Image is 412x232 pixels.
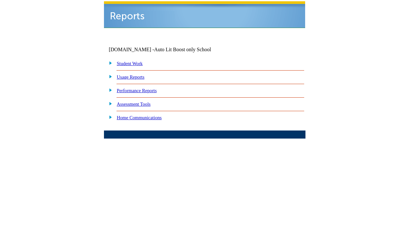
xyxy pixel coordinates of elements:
img: plus.gif [106,60,112,66]
td: [DOMAIN_NAME] - [109,47,227,53]
a: Student Work [117,61,143,66]
a: Performance Reports [117,88,157,93]
a: Assessment Tools [117,101,151,107]
img: plus.gif [106,114,112,120]
img: plus.gif [106,73,112,79]
img: plus.gif [106,101,112,106]
img: header [104,1,305,28]
nobr: Auto Lit Boost only School [154,47,211,52]
a: Home Communications [117,115,162,120]
img: plus.gif [106,87,112,93]
a: Usage Reports [117,74,145,80]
